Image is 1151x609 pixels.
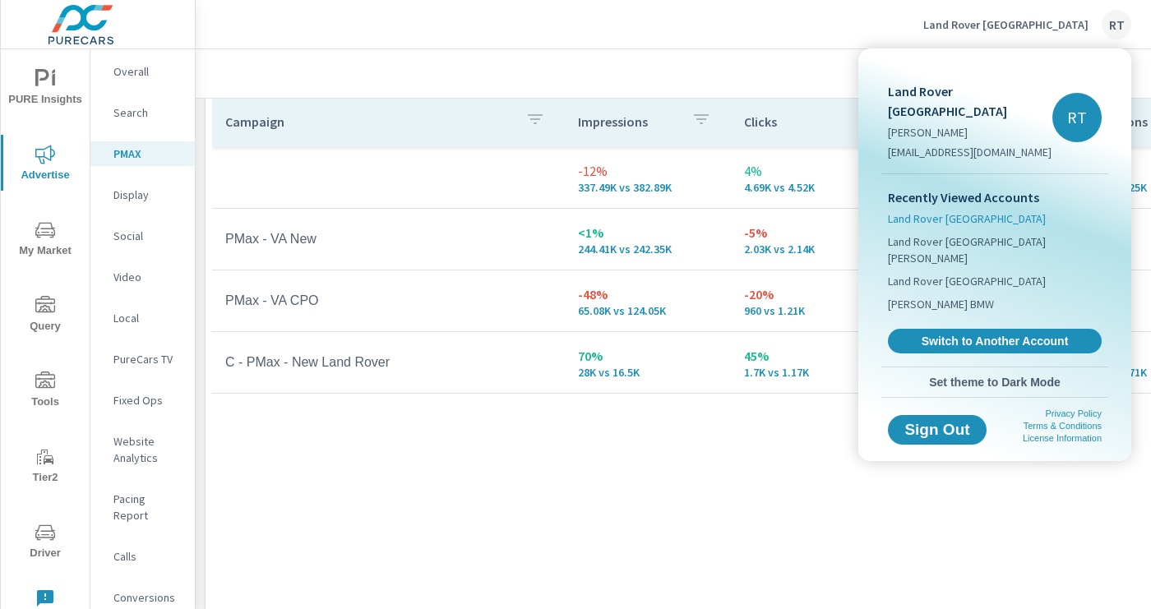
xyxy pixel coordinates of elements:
span: Land Rover [GEOGRAPHIC_DATA] [888,210,1046,227]
div: RT [1052,93,1102,142]
p: [PERSON_NAME] [888,124,1052,141]
p: Recently Viewed Accounts [888,187,1102,207]
span: [PERSON_NAME] BMW [888,296,994,312]
p: [EMAIL_ADDRESS][DOMAIN_NAME] [888,144,1052,160]
a: Terms & Conditions [1024,421,1102,431]
span: Switch to Another Account [897,334,1093,348]
button: Sign Out [888,415,987,445]
span: Land Rover [GEOGRAPHIC_DATA][PERSON_NAME] [888,233,1102,266]
span: Set theme to Dark Mode [888,375,1102,390]
a: Switch to Another Account [888,329,1102,353]
button: Set theme to Dark Mode [881,367,1108,397]
span: Sign Out [901,422,973,437]
a: Privacy Policy [1046,408,1102,418]
p: Land Rover [GEOGRAPHIC_DATA] [888,81,1052,121]
span: Land Rover [GEOGRAPHIC_DATA] [888,273,1046,289]
a: License Information [1023,433,1102,443]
